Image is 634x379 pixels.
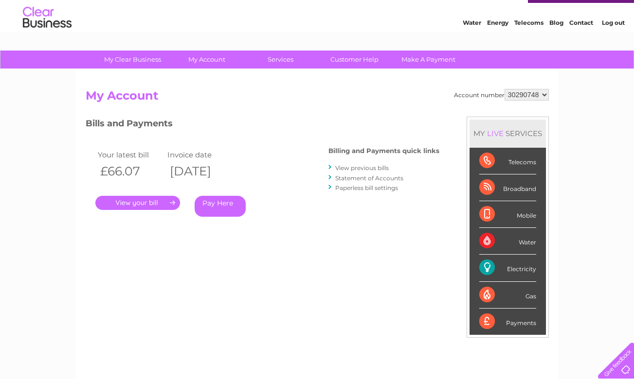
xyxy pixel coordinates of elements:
[86,89,549,107] h2: My Account
[479,282,536,309] div: Gas
[451,5,518,17] a: 0333 014 3131
[388,51,469,69] a: Make A Payment
[479,255,536,281] div: Electricity
[95,196,180,210] a: .
[602,41,625,49] a: Log out
[22,25,72,55] img: logo.png
[335,164,389,172] a: View previous bills
[569,41,593,49] a: Contact
[479,174,536,201] div: Broadband
[479,148,536,174] div: Telecoms
[95,148,165,161] td: Your latest bill
[86,117,439,134] h3: Bills and Payments
[549,41,563,49] a: Blog
[514,41,543,49] a: Telecoms
[463,41,481,49] a: Water
[314,51,395,69] a: Customer Help
[95,161,165,181] th: £66.07
[166,51,247,69] a: My Account
[479,309,536,335] div: Payments
[470,120,546,147] div: MY SERVICES
[165,148,235,161] td: Invoice date
[335,184,398,191] a: Paperless bill settings
[479,201,536,228] div: Mobile
[165,161,235,181] th: [DATE]
[479,228,536,255] div: Water
[454,89,549,101] div: Account number
[487,41,508,49] a: Energy
[328,147,439,155] h4: Billing and Payments quick links
[335,174,403,182] a: Statement of Accounts
[195,196,246,217] a: Pay Here
[92,51,173,69] a: My Clear Business
[485,129,506,138] div: LIVE
[240,51,321,69] a: Services
[88,5,547,47] div: Clear Business is a trading name of Verastar Limited (registered in [GEOGRAPHIC_DATA] No. 3667643...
